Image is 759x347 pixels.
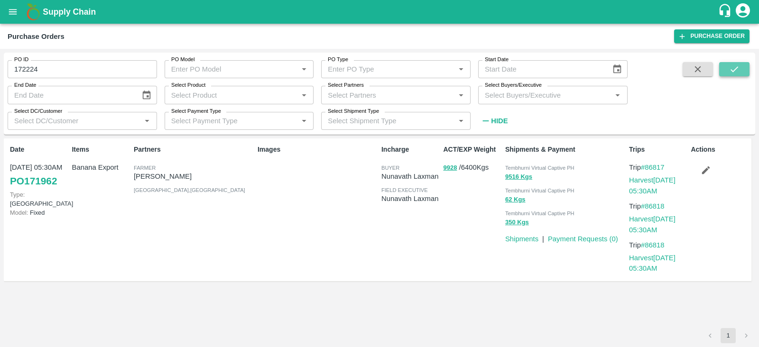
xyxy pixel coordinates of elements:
[443,163,457,173] button: 9928
[134,171,254,182] p: [PERSON_NAME]
[328,56,348,64] label: PO Type
[171,82,205,89] label: Select Product
[734,2,751,22] div: account of current user
[167,63,283,75] input: Enter PO Model
[8,86,134,104] input: End Date
[10,162,68,173] p: [DATE] 05:30AM
[505,145,625,155] p: Shipments & Payment
[134,187,245,193] span: [GEOGRAPHIC_DATA] , [GEOGRAPHIC_DATA]
[8,60,157,78] input: Enter PO ID
[134,165,156,171] span: Farmer
[8,30,65,43] div: Purchase Orders
[134,145,254,155] p: Partners
[721,328,736,343] button: page 1
[381,171,439,182] p: Nunavath Laxman
[141,115,153,127] button: Open
[381,145,439,155] p: Incharge
[629,254,676,272] a: Harvest[DATE] 05:30AM
[298,115,310,127] button: Open
[629,145,687,155] p: Trips
[505,210,574,216] span: Tembhurni Virtual Captive PH
[381,193,439,204] p: Nunavath Laxman
[443,145,501,155] p: ACT/EXP Weight
[485,82,542,89] label: Select Buyers/Executive
[72,145,130,155] p: Items
[328,108,379,115] label: Select Shipment Type
[674,29,750,43] a: Purchase Order
[381,165,399,171] span: buyer
[14,56,28,64] label: PO ID
[167,115,283,127] input: Select Payment Type
[258,145,378,155] p: Images
[24,2,43,21] img: logo
[608,60,626,78] button: Choose date
[641,164,665,171] a: #86817
[455,89,467,101] button: Open
[718,3,734,20] div: customer-support
[505,194,526,205] button: 62 Kgs
[491,117,508,125] strong: Hide
[485,56,509,64] label: Start Date
[611,89,624,101] button: Open
[455,115,467,127] button: Open
[328,82,364,89] label: Select Partners
[298,89,310,101] button: Open
[43,7,96,17] b: Supply Chain
[481,89,609,101] input: Select Buyers/Executive
[72,162,130,173] p: Banana Export
[691,145,749,155] p: Actions
[538,230,544,244] div: |
[381,187,428,193] span: field executive
[324,63,440,75] input: Enter PO Type
[10,173,57,190] a: PO171962
[10,145,68,155] p: Date
[629,215,676,233] a: Harvest[DATE] 05:30AM
[171,56,195,64] label: PO Model
[478,60,604,78] input: Start Date
[505,235,538,243] a: Shipments
[455,63,467,75] button: Open
[10,208,68,217] p: Fixed
[641,202,665,210] a: #86818
[10,209,28,216] span: Model:
[629,176,676,194] a: Harvest[DATE] 05:30AM
[324,115,440,127] input: Select Shipment Type
[2,1,24,23] button: open drawer
[629,240,687,250] p: Trip
[641,241,665,249] a: #86818
[324,89,452,101] input: Select Partners
[10,115,139,127] input: Select DC/Customer
[138,86,156,104] button: Choose date
[478,113,510,129] button: Hide
[10,190,68,208] p: [GEOGRAPHIC_DATA]
[167,89,296,101] input: Select Product
[10,191,25,198] span: Type:
[505,165,574,171] span: Tembhurni Virtual Captive PH
[629,201,687,211] p: Trip
[298,63,310,75] button: Open
[14,82,36,89] label: End Date
[548,235,618,243] a: Payment Requests (0)
[701,328,755,343] nav: pagination navigation
[443,162,501,173] p: / 6400 Kgs
[505,188,574,193] span: Tembhurni Virtual Captive PH
[14,108,62,115] label: Select DC/Customer
[505,217,529,228] button: 350 Kgs
[629,162,687,173] p: Trip
[43,5,718,18] a: Supply Chain
[171,108,221,115] label: Select Payment Type
[505,172,532,183] button: 9516 Kgs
